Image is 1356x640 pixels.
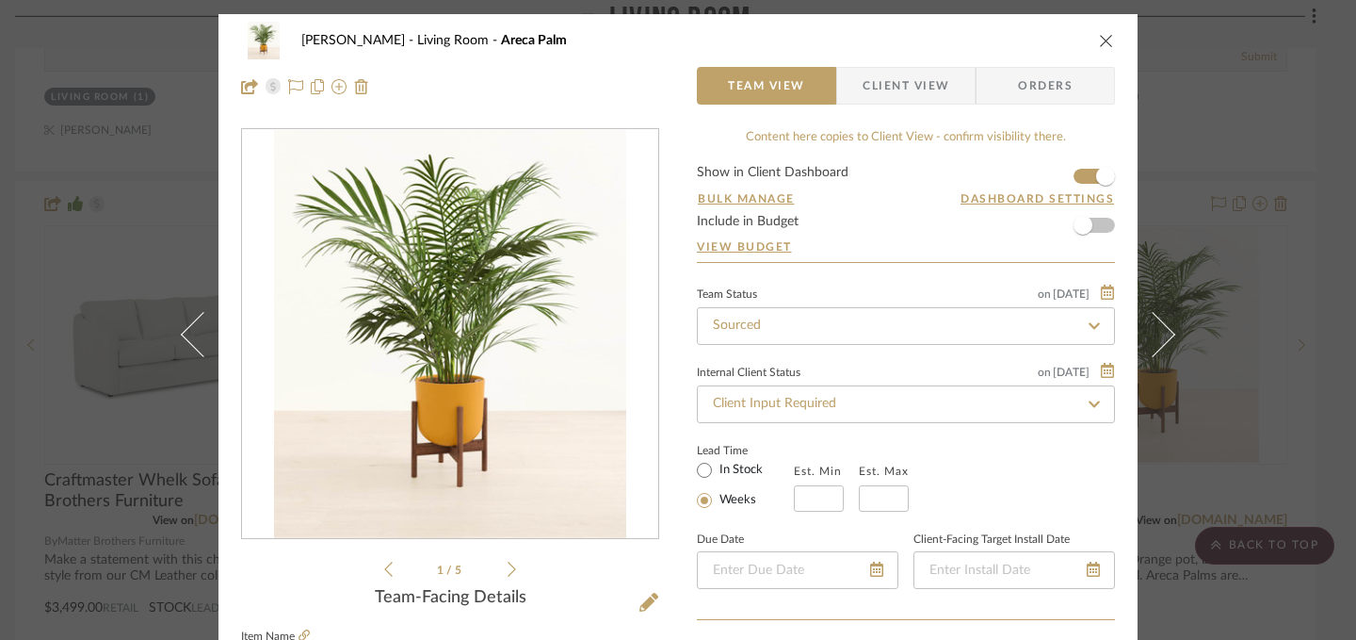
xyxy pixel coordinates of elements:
[446,565,455,576] span: /
[960,190,1115,207] button: Dashboard Settings
[417,34,501,47] span: Living Room
[697,442,794,459] label: Lead Time
[697,551,898,589] input: Enter Due Date
[697,290,757,300] div: Team Status
[863,67,949,105] span: Client View
[997,67,1093,105] span: Orders
[697,307,1115,345] input: Type to Search…
[697,535,744,545] label: Due Date
[728,67,805,105] span: Team View
[1051,366,1091,379] span: [DATE]
[859,465,909,478] label: Est. Max
[241,22,286,59] img: b404535d-7c6f-4f41-9b20-ae768ed595a7_48x40.jpg
[794,465,842,478] label: Est. Min
[716,462,763,479] label: In Stock
[697,128,1115,147] div: Content here copies to Client View - confirm visibility there.
[301,34,417,47] span: [PERSON_NAME]
[697,190,796,207] button: Bulk Manage
[913,535,1070,545] label: Client-Facing Target Install Date
[455,565,464,576] span: 5
[1098,32,1115,49] button: close
[241,588,659,609] div: Team-Facing Details
[716,492,756,509] label: Weeks
[1038,367,1051,378] span: on
[697,239,1115,254] a: View Budget
[354,79,369,94] img: Remove from project
[697,369,800,378] div: Internal Client Status
[913,551,1115,589] input: Enter Install Date
[274,130,626,539] img: b404535d-7c6f-4f41-9b20-ae768ed595a7_436x436.jpg
[1051,287,1091,301] span: [DATE]
[437,565,446,576] span: 1
[501,34,567,47] span: Areca Palm
[242,130,658,539] div: 0
[697,386,1115,423] input: Type to Search…
[1038,288,1051,300] span: on
[697,459,794,512] mat-radio-group: Select item type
